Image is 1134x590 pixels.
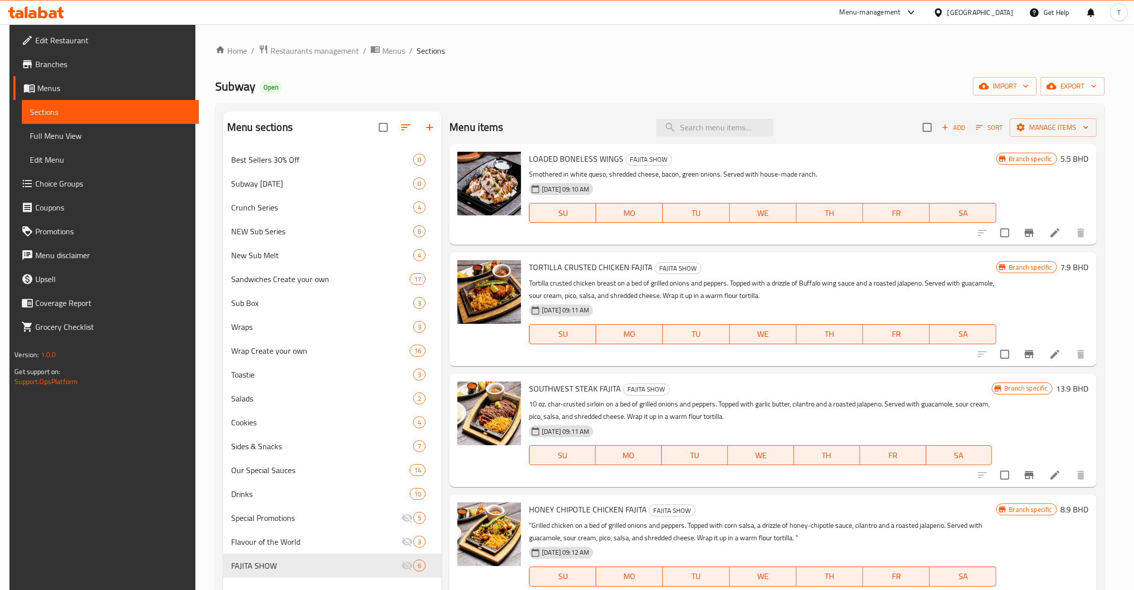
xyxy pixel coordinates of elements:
[457,382,521,445] img: SOUTHWEST STEAK FAJITA
[35,201,191,213] span: Coupons
[35,225,191,237] span: Promotions
[538,185,593,194] span: [DATE] 09:10 AM
[655,263,701,274] span: FAJITA SHOW
[798,448,856,463] span: TH
[934,569,992,584] span: SA
[730,324,796,344] button: WE
[655,262,701,274] div: FAJITA SHOW
[533,448,592,463] span: SU
[926,445,992,465] button: SA
[35,273,191,285] span: Upsell
[13,196,199,219] a: Coupons
[800,327,859,341] span: TH
[14,365,60,378] span: Get support on:
[1005,505,1056,514] span: Branch specific
[414,561,425,571] span: 6
[13,219,199,243] a: Promotions
[529,203,596,223] button: SU
[863,203,930,223] button: FR
[231,369,413,381] span: Toastie
[231,536,401,548] span: Flavour of the World
[1000,384,1051,393] span: Branch specific
[948,7,1013,18] div: [GEOGRAPHIC_DATA]
[231,321,413,333] div: Wraps
[867,569,926,584] span: FR
[414,442,425,451] span: 7
[35,321,191,333] span: Grocery Checklist
[13,243,199,267] a: Menu disclaimer
[223,387,441,410] div: Salads2
[231,416,413,428] div: Cookies
[413,321,426,333] div: items
[223,554,441,578] div: FAJITA SHOW6
[623,384,670,395] div: FAJITA SHOW
[732,448,790,463] span: WE
[1005,154,1056,164] span: Branch specific
[223,410,441,434] div: Cookies4
[223,144,441,582] nav: Menu sections
[270,45,359,57] span: Restaurants management
[259,44,359,57] a: Restaurants management
[529,381,621,396] span: SOUTHWEST STEAK FAJITA
[457,502,521,566] img: HONEY CHIPOTLE CHICKEN FAJITA
[449,120,504,135] h2: Menu items
[930,567,996,587] button: SA
[533,569,592,584] span: SU
[231,273,410,285] span: Sandwiches Create your own
[231,201,413,213] span: Crunch Series
[223,482,441,506] div: Drinks10
[934,327,992,341] span: SA
[223,196,441,219] div: Crunch Series4
[1010,118,1097,137] button: Manage items
[666,448,724,463] span: TU
[1048,80,1097,93] span: export
[1117,7,1121,18] span: T
[734,327,792,341] span: WE
[223,148,441,172] div: Best Sellers 30% Off0
[533,206,592,220] span: SU
[215,44,1105,57] nav: breadcrumb
[401,536,413,548] svg: Inactive section
[215,75,256,98] span: Subway
[22,124,199,148] a: Full Menu View
[796,567,863,587] button: TH
[413,440,426,452] div: items
[414,203,425,212] span: 4
[863,324,930,344] button: FR
[413,154,426,166] div: items
[231,249,413,261] span: New Sub Melt
[223,363,441,387] div: Toastie3
[22,148,199,172] a: Edit Menu
[413,225,426,237] div: items
[596,445,662,465] button: MO
[41,348,56,361] span: 1.0.0
[223,530,441,554] div: Flavour of the World3
[223,267,441,291] div: Sandwiches Create your own17
[223,243,441,267] div: New Sub Melt4
[994,465,1015,486] span: Select to update
[1017,463,1041,487] button: Branch-specific-item
[401,512,413,524] svg: Inactive section
[413,560,426,572] div: items
[529,519,996,544] p: "Grilled chicken on a bed of grilled onions and peppers. Topped with corn salsa, a drizzle of hon...
[13,52,199,76] a: Branches
[30,154,191,166] span: Edit Menu
[215,45,247,57] a: Home
[623,384,669,395] span: FAJITA SHOW
[529,151,623,166] span: LOADED BONELESS WINGS
[37,82,191,94] span: Menus
[231,297,413,309] span: Sub Box
[1056,382,1089,395] h6: 13.9 BHD
[625,154,672,166] div: FAJITA SHOW
[414,251,425,260] span: 4
[649,504,696,516] div: FAJITA SHOW
[231,178,413,190] span: Subway [DATE]
[538,548,593,557] span: [DATE] 09:12 AM
[1061,260,1089,274] h6: 7.9 BHD
[413,297,426,309] div: items
[373,117,394,138] span: Select all sections
[410,345,426,357] div: items
[231,512,401,524] span: Special Promotions
[626,154,672,165] span: FAJITA SHOW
